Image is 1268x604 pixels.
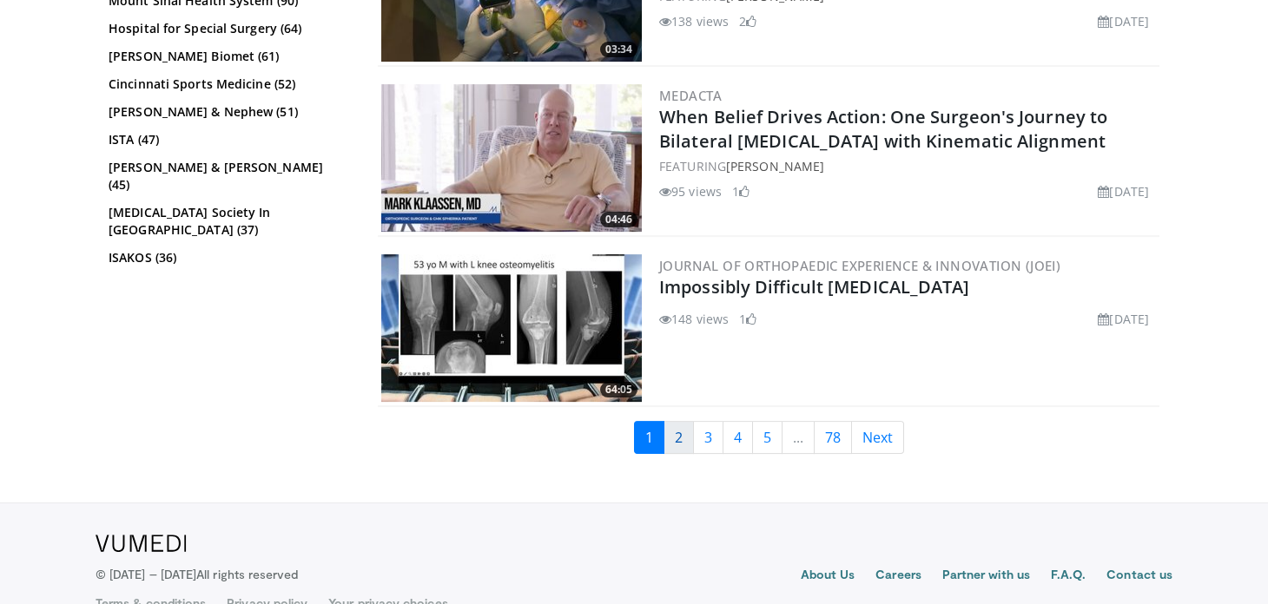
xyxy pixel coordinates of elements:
a: 64:05 [381,254,642,402]
img: 4b116378-28bc-4c80-bb8f-62ada2e80535.300x170_q85_crop-smart_upscale.jpg [381,254,642,402]
li: [DATE] [1098,310,1149,328]
li: 1 [739,310,756,328]
a: ISAKOS (36) [109,249,347,266]
a: 78 [814,421,852,454]
li: 95 views [659,182,722,200]
li: 2 [739,12,756,30]
a: [PERSON_NAME] [726,158,824,174]
nav: Search results pages [378,421,1159,454]
p: © [DATE] – [DATE] [96,566,299,583]
a: [PERSON_NAME] & [PERSON_NAME] (45) [109,159,347,194]
span: 03:34 [600,42,637,57]
a: F.A.Q. [1051,566,1086,587]
li: 1 [732,182,750,200]
a: Impossibly Difficult [MEDICAL_DATA] [659,275,970,299]
a: 4 [723,421,753,454]
a: When Belief Drives Action: One Surgeon's Journey to Bilateral [MEDICAL_DATA] with Kinematic Align... [659,105,1107,153]
div: FEATURING [659,157,1156,175]
a: ISTA (47) [109,131,347,148]
a: Contact us [1106,566,1172,587]
a: [MEDICAL_DATA] Society In [GEOGRAPHIC_DATA] (37) [109,204,347,239]
a: Journal of Orthopaedic Experience & Innovation (JOEI) [659,257,1060,274]
a: [PERSON_NAME] & Nephew (51) [109,103,347,121]
a: Next [851,421,904,454]
a: Medacta [659,87,723,104]
a: 3 [693,421,723,454]
a: Careers [875,566,921,587]
li: 148 views [659,310,729,328]
span: 64:05 [600,382,637,397]
li: [DATE] [1098,12,1149,30]
img: e7443d18-596a-449b-86f2-a7ae2f76b6bd.300x170_q85_crop-smart_upscale.jpg [381,84,642,232]
a: 1 [634,421,664,454]
span: All rights reserved [196,567,298,581]
a: 2 [664,421,694,454]
span: 04:46 [600,212,637,227]
a: About Us [801,566,855,587]
img: VuMedi Logo [96,535,187,552]
li: [DATE] [1098,182,1149,200]
a: [PERSON_NAME] Biomet (61) [109,48,347,65]
a: 5 [752,421,783,454]
li: 138 views [659,12,729,30]
a: Partner with us [942,566,1030,587]
a: 04:46 [381,84,642,232]
a: Hospital for Special Surgery (64) [109,20,347,37]
a: Cincinnati Sports Medicine (52) [109,75,347,93]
